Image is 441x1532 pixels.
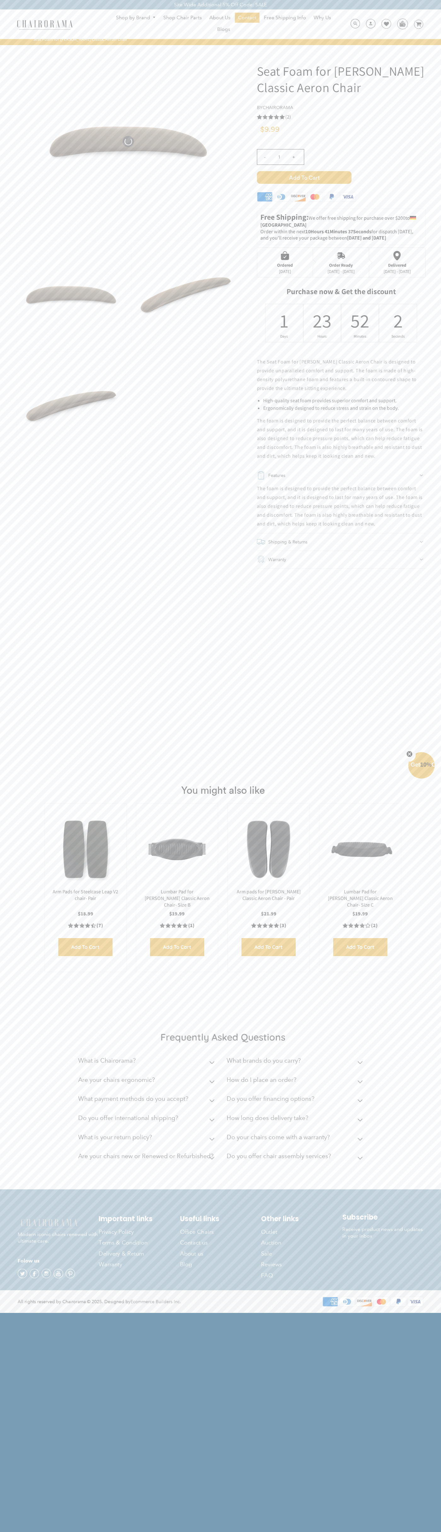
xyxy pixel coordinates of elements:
a: Contact [235,13,259,23]
a: Seat Foam for Herman Miller Classic Aeron Chair - chairorama [34,138,223,144]
summary: Do you offer chair assembly services? [227,1148,365,1167]
p: Modern iconic chairs renewed with ultimate care. [18,1218,99,1245]
span: Get Off [411,762,440,768]
strong: [GEOGRAPHIC_DATA] [260,222,306,228]
input: + [286,149,301,165]
span: (2) [285,114,291,120]
a: 5.0 rating (2 votes) [257,113,426,120]
h2: Frequently Asked Questions [78,1031,368,1043]
div: Hours [318,334,326,339]
h2: What payment methods do you accept? [78,1095,188,1102]
a: Delivery & Return [99,1248,180,1259]
div: Ordered [277,263,293,268]
span: Blog [180,1261,192,1268]
span: Blogs [217,26,230,33]
a: About Us [206,13,234,23]
img: guarantee.png [257,555,265,563]
a: Free Shipping Info [261,13,309,23]
div: 1 [280,308,288,333]
span: (3) [280,922,286,929]
div: All rights reserved by Chairorama © 2025. Designed by [18,1298,181,1305]
h4: by [257,105,426,110]
h2: Do your chairs come with a warranty? [227,1134,330,1141]
input: Add to Cart [241,938,296,956]
summary: How long does delivery take? [227,1110,365,1129]
span: Terms & Condition [99,1239,148,1246]
span: Shop Chair Parts [163,15,202,21]
span: Free Shipping Info [264,15,306,21]
span: Privacy Policy [99,1228,134,1236]
span: 10Hours 41Minutes 37Seconds [305,228,371,235]
span: Contact us [180,1239,208,1246]
h4: Folow us [18,1257,99,1265]
div: 23 [318,308,326,333]
p: Order within the next for dispatch [DATE], and you'll receive your package between [260,229,422,242]
span: Add to Cart [257,171,351,184]
input: - [257,149,272,165]
summary: What is Chairorama? [78,1053,217,1072]
summary: Are your chairs ergonomic? [78,1072,217,1091]
a: Lumbar Pad for [PERSON_NAME] Classic Aeron Chair- Size B [145,888,210,908]
div: Order Ready [328,263,355,268]
h2: How long does delivery take? [227,1114,308,1122]
a: Arm Pads for Steelcase Leap V2 chair- Pair [53,888,118,902]
a: Arm pads for [PERSON_NAME] Classic Aeron Chair - Pair [237,888,301,902]
a: 5.0 rating (1 votes) [142,922,212,929]
a: Reviews [261,1259,342,1270]
h2: Purchase now & Get the discount [257,287,426,299]
input: Add to Cart [58,938,113,956]
span: Sale [261,1250,272,1257]
summary: What is your return policy? [78,1129,217,1148]
img: Seat Foam for Herman Miller Classic Aeron Chair - chairorama [131,241,240,349]
li: Ergonomically designed to reduce stress and strain on the body. [263,405,426,412]
iframe: Product reviews widget [16,627,426,746]
span: Delivery & Return [99,1250,144,1257]
summary: Do you offer international shipping? [78,1110,217,1129]
span: Reviews [261,1261,282,1268]
img: chairorama [18,1218,81,1229]
h2: Other links [261,1215,342,1223]
h1: You might also like [5,777,441,796]
a: Outlet [261,1227,342,1237]
span: We offer free shipping for purchase over $200 [309,215,405,221]
a: Lumbar Pad for [PERSON_NAME] Classic Aeron Chair- Size C [328,888,393,908]
button: Close teaser [403,747,416,762]
p: to [260,212,422,229]
a: Arm pads for Herman Miller Classic Aeron Chair - Pair - chairorama Arm pads for Herman Miller Cla... [234,810,303,889]
span: Why Us [314,15,331,21]
span: 10% [420,762,432,768]
h2: How do I place an order? [227,1076,296,1083]
summary: How do I place an order? [227,1072,365,1091]
a: 5.0 rating (3 votes) [234,922,303,929]
a: Auction [261,1237,342,1248]
span: Warranty [99,1261,122,1268]
a: Terms & Condition [99,1237,180,1248]
h2: Shipping & Returns [268,537,307,546]
h2: Features [268,471,285,480]
div: The foam is designed to provide the perfect balance between comfort and support, and it is design... [257,484,426,528]
h2: Are your chairs ergonomic? [78,1076,155,1083]
h2: Subscribe [342,1213,423,1222]
span: $19.99 [169,910,185,917]
span: Contact [238,15,256,21]
span: (2) [371,922,378,929]
summary: Do your chairs come with a warranty? [227,1129,365,1148]
h2: What is Chairorama? [78,1057,136,1064]
div: [DATE] [277,269,293,274]
div: [DATE] - [DATE] [384,269,411,274]
a: Contact us [180,1237,261,1248]
p: Receive product news and updates in your inbox [342,1226,423,1239]
span: Office Chairs [180,1228,214,1236]
a: 4.4 rating (7 votes) [51,922,120,929]
h2: Warranty [268,555,286,564]
img: Arm pads for Herman Miller Classic Aeron Chair - Pair - chairorama [234,810,303,889]
a: Blog [180,1259,261,1270]
div: [DATE] - [DATE] [328,269,355,274]
a: Shop Chair Parts [160,13,205,23]
summary: Shipping & Returns [257,533,426,551]
h2: Important links [99,1215,180,1223]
